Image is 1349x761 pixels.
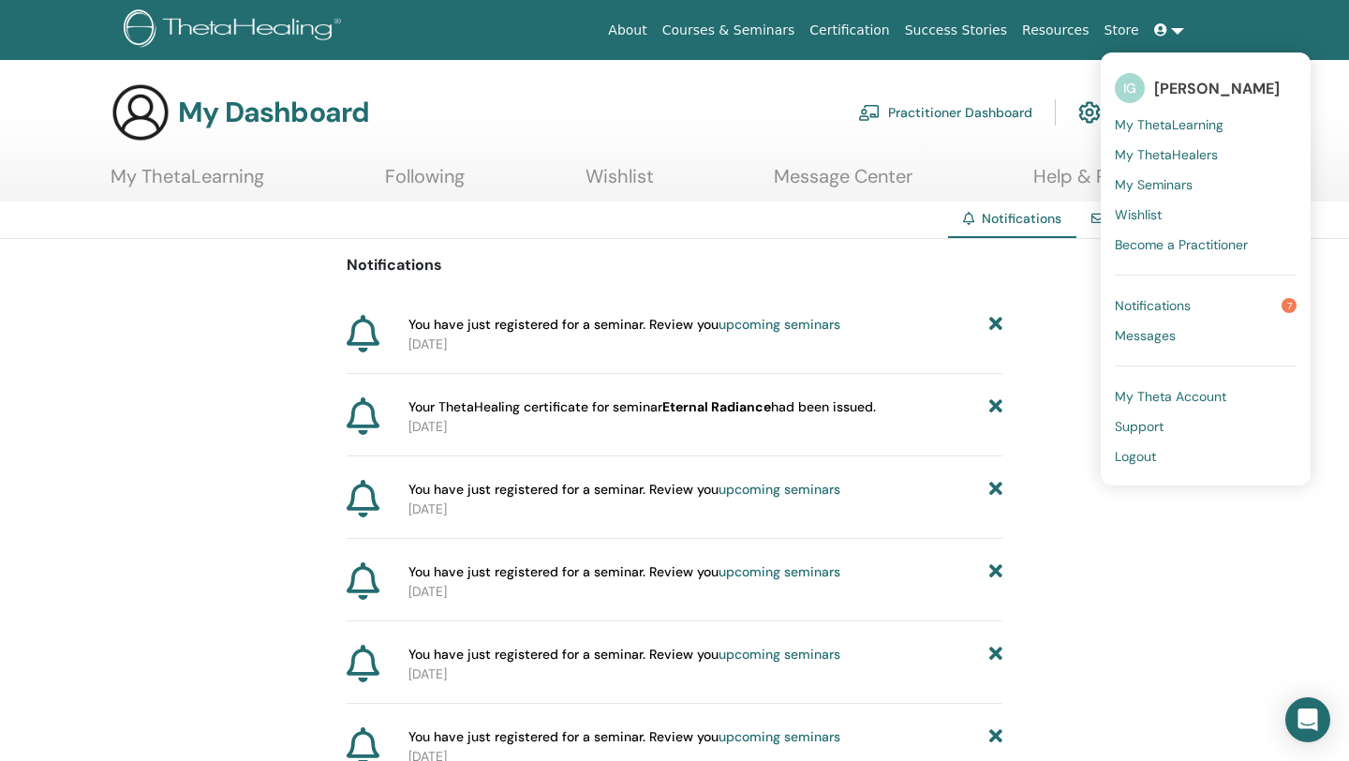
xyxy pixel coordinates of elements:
[408,645,840,664] span: You have just registered for a seminar. Review you
[1115,291,1297,321] a: Notifications7
[897,13,1015,48] a: Success Stories
[802,13,897,48] a: Certification
[1115,411,1297,441] a: Support
[408,417,1002,437] p: [DATE]
[1015,13,1097,48] a: Resources
[1115,236,1248,253] span: Become a Practitioner
[347,254,1002,276] p: Notifications
[408,582,1002,602] p: [DATE]
[1115,448,1156,465] span: Logout
[719,481,840,498] a: upcoming seminars
[408,727,840,747] span: You have just registered for a seminar. Review you
[408,397,876,417] span: Your ThetaHealing certificate for seminar had been issued.
[111,165,264,201] a: My ThetaLearning
[719,563,840,580] a: upcoming seminars
[1285,697,1330,742] div: Open Intercom Messenger
[1115,176,1193,193] span: My Seminars
[408,335,1002,354] p: [DATE]
[662,398,771,415] b: Eternal Radiance
[408,562,840,582] span: You have just registered for a seminar. Review you
[178,96,369,129] h3: My Dashboard
[600,13,654,48] a: About
[1115,73,1145,103] span: IG
[858,92,1032,133] a: Practitioner Dashboard
[1115,140,1297,170] a: My ThetaHealers
[719,728,840,745] a: upcoming seminars
[719,316,840,333] a: upcoming seminars
[1115,381,1297,411] a: My Theta Account
[1115,110,1297,140] a: My ThetaLearning
[858,104,881,121] img: chalkboard-teacher.svg
[408,500,1002,519] p: [DATE]
[408,664,1002,684] p: [DATE]
[1115,418,1164,435] span: Support
[774,165,912,201] a: Message Center
[385,165,465,201] a: Following
[655,13,803,48] a: Courses & Seminars
[1115,116,1223,133] span: My ThetaLearning
[982,210,1061,227] span: Notifications
[1154,79,1280,98] span: [PERSON_NAME]
[1115,206,1162,223] span: Wishlist
[1115,230,1297,260] a: Become a Practitioner
[1282,298,1297,313] span: 7
[408,480,840,500] span: You have just registered for a seminar. Review you
[1097,13,1147,48] a: Store
[1115,67,1297,110] a: IG[PERSON_NAME]
[1078,97,1101,128] img: cog.svg
[1115,200,1297,230] a: Wishlist
[719,646,840,663] a: upcoming seminars
[1115,321,1297,351] a: Messages
[586,165,654,201] a: Wishlist
[1115,388,1226,405] span: My Theta Account
[1115,327,1176,344] span: Messages
[1115,146,1218,163] span: My ThetaHealers
[1033,165,1184,201] a: Help & Resources
[1115,170,1297,200] a: My Seminars
[408,315,840,335] span: You have just registered for a seminar. Review you
[1078,92,1182,133] a: My Account
[111,82,170,142] img: generic-user-icon.jpg
[1115,441,1297,471] a: Logout
[1115,297,1191,314] span: Notifications
[124,9,348,52] img: logo.png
